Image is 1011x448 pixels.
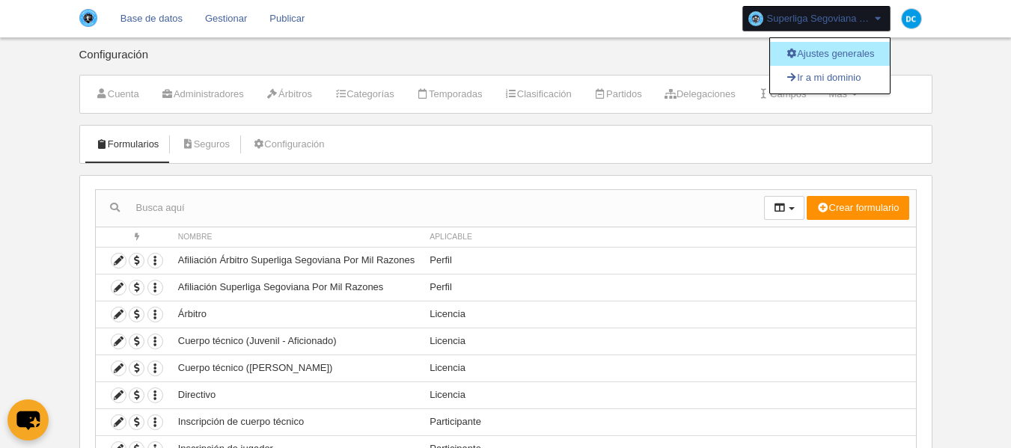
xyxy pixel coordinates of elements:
[586,83,650,105] a: Partidos
[902,9,921,28] img: c2l6ZT0zMHgzMCZmcz05JnRleHQ9REMmYmc9MDM5YmU1.png
[171,301,423,328] td: Árbitro
[88,133,168,156] a: Formularios
[770,42,890,66] a: Ajustes generales
[422,355,915,381] td: Licencia
[244,133,332,156] a: Configuración
[153,83,252,105] a: Administradores
[422,247,915,274] td: Perfil
[497,83,580,105] a: Clasificación
[422,381,915,408] td: Licencia
[326,83,403,105] a: Categorías
[828,88,847,99] span: Más
[171,381,423,408] td: Directivo
[767,11,872,26] span: Superliga Segoviana Por Mil Razones
[422,274,915,301] td: Perfil
[770,66,890,90] a: Ir a mi dominio
[178,233,213,241] span: Nombre
[422,301,915,328] td: Licencia
[96,197,764,219] input: Busca aquí
[171,247,423,274] td: Afiliación Árbitro Superliga Segoviana Por Mil Razones
[409,83,491,105] a: Temporadas
[79,49,932,75] div: Configuración
[173,133,238,156] a: Seguros
[258,83,320,105] a: Árbitros
[422,408,915,435] td: Participante
[742,6,891,31] a: Superliga Segoviana Por Mil Razones
[656,83,744,105] a: Delegaciones
[79,9,97,27] img: Superliga Segoviana Por Mil Razones
[7,399,49,441] button: chat-button
[430,233,472,241] span: Aplicable
[748,11,763,26] img: OavcNxVbaZnD.30x30.jpg
[750,83,815,105] a: Campos
[807,196,908,220] button: Crear formulario
[422,328,915,355] td: Licencia
[171,328,423,355] td: Cuerpo técnico (Juvenil - Aficionado)
[88,83,147,105] a: Cuenta
[171,408,423,435] td: Inscripción de cuerpo técnico
[171,274,423,301] td: Afiliación Superliga Segoviana Por Mil Razones
[171,355,423,381] td: Cuerpo técnico ([PERSON_NAME])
